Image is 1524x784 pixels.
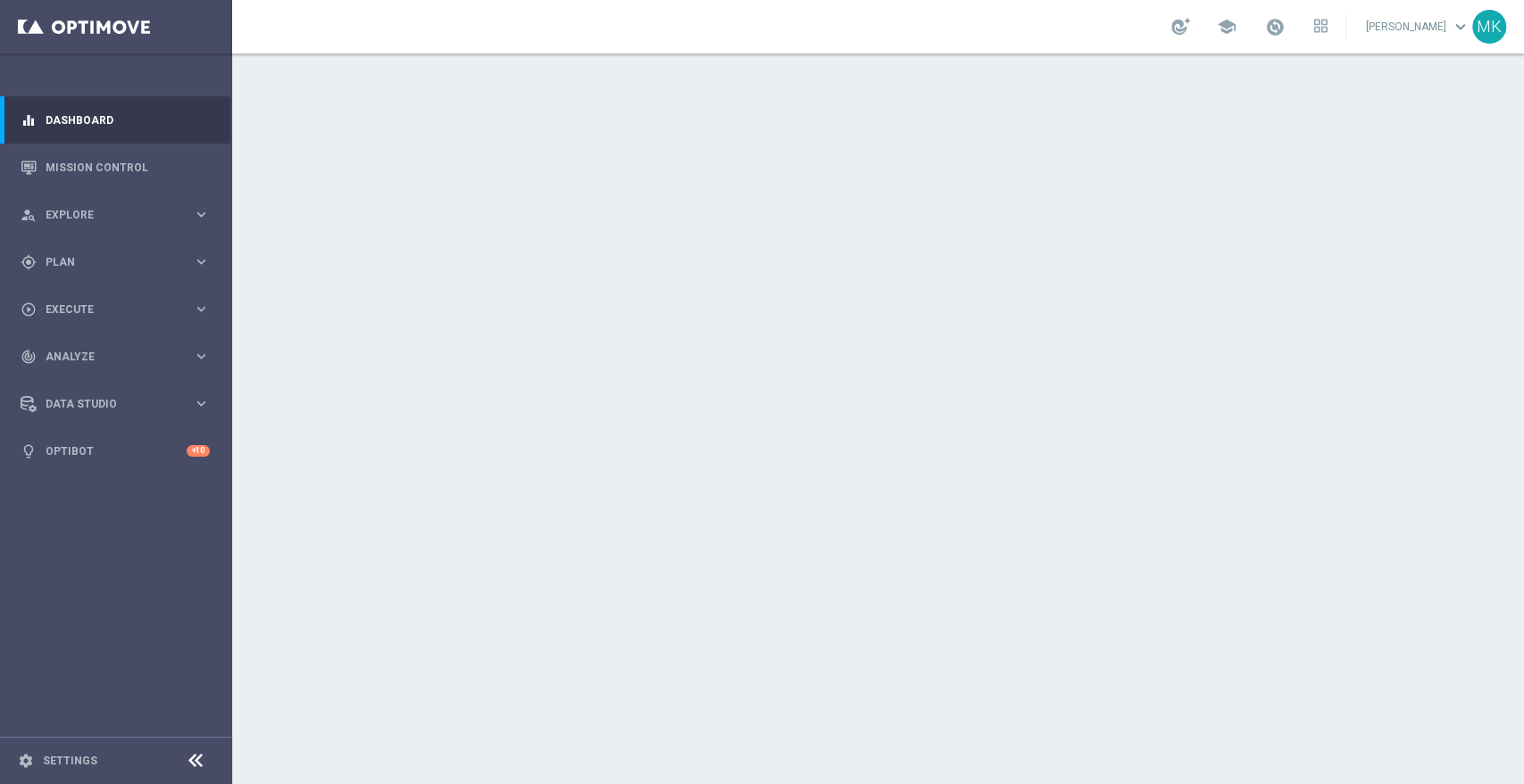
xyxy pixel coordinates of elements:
span: Execute [46,304,193,315]
i: person_search [21,207,37,223]
div: Execute [21,301,193,318]
div: Analyze [21,349,193,365]
a: Settings [43,755,97,766]
i: keyboard_arrow_right [193,395,210,412]
i: keyboard_arrow_right [193,206,210,223]
i: equalizer [21,112,37,128]
i: keyboard_arrow_right [193,253,210,270]
div: MK [1472,10,1506,44]
i: play_circle_outline [21,301,37,318]
i: lightbulb [21,443,37,459]
div: Data Studio [21,396,193,412]
span: keyboard_arrow_down [1451,17,1470,37]
button: equalizer Dashboard [20,113,211,128]
button: person_search Explore keyboard_arrow_right [20,208,211,222]
i: keyboard_arrow_right [193,301,210,318]
div: Explore [21,207,193,223]
div: Plan [21,254,193,270]
a: Optibot [46,427,187,475]
button: play_circle_outline Execute keyboard_arrow_right [20,302,211,317]
button: track_changes Analyze keyboard_arrow_right [20,350,211,364]
span: Plan [46,257,193,268]
div: Mission Control [21,144,210,191]
span: Analyze [46,351,193,362]
span: school [1217,17,1237,37]
a: Mission Control [46,144,210,191]
div: Dashboard [21,96,210,144]
i: keyboard_arrow_right [193,348,210,365]
i: gps_fixed [21,254,37,270]
div: Optibot [21,427,210,475]
button: Data Studio keyboard_arrow_right [20,397,211,411]
span: Explore [46,210,193,220]
i: settings [18,753,34,769]
button: gps_fixed Plan keyboard_arrow_right [20,255,211,269]
i: track_changes [21,349,37,365]
div: +10 [187,445,210,457]
span: Data Studio [46,399,193,409]
button: Mission Control [20,161,211,175]
a: [PERSON_NAME]keyboard_arrow_down [1364,13,1472,40]
a: Dashboard [46,96,210,144]
button: lightbulb Optibot +10 [20,444,211,458]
